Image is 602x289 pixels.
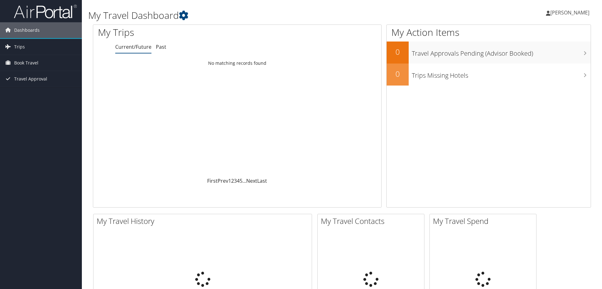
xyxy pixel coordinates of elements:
[14,4,77,19] img: airportal-logo.png
[97,216,312,226] h2: My Travel History
[257,177,267,184] a: Last
[412,46,591,58] h3: Travel Approvals Pending (Advisor Booked)
[231,177,234,184] a: 2
[412,68,591,80] h3: Trips Missing Hotels
[14,55,38,71] span: Book Travel
[387,69,409,79] h2: 0
[546,3,596,22] a: [PERSON_NAME]
[14,39,25,55] span: Trips
[321,216,424,226] h2: My Travel Contacts
[240,177,242,184] a: 5
[14,22,40,38] span: Dashboards
[237,177,240,184] a: 4
[207,177,218,184] a: First
[550,9,589,16] span: [PERSON_NAME]
[387,47,409,57] h2: 0
[246,177,257,184] a: Next
[98,26,257,39] h1: My Trips
[88,9,427,22] h1: My Travel Dashboard
[433,216,536,226] h2: My Travel Spend
[234,177,237,184] a: 3
[14,71,47,87] span: Travel Approval
[228,177,231,184] a: 1
[115,43,151,50] a: Current/Future
[156,43,166,50] a: Past
[242,177,246,184] span: …
[387,26,591,39] h1: My Action Items
[93,58,381,69] td: No matching records found
[387,42,591,64] a: 0Travel Approvals Pending (Advisor Booked)
[218,177,228,184] a: Prev
[387,64,591,86] a: 0Trips Missing Hotels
